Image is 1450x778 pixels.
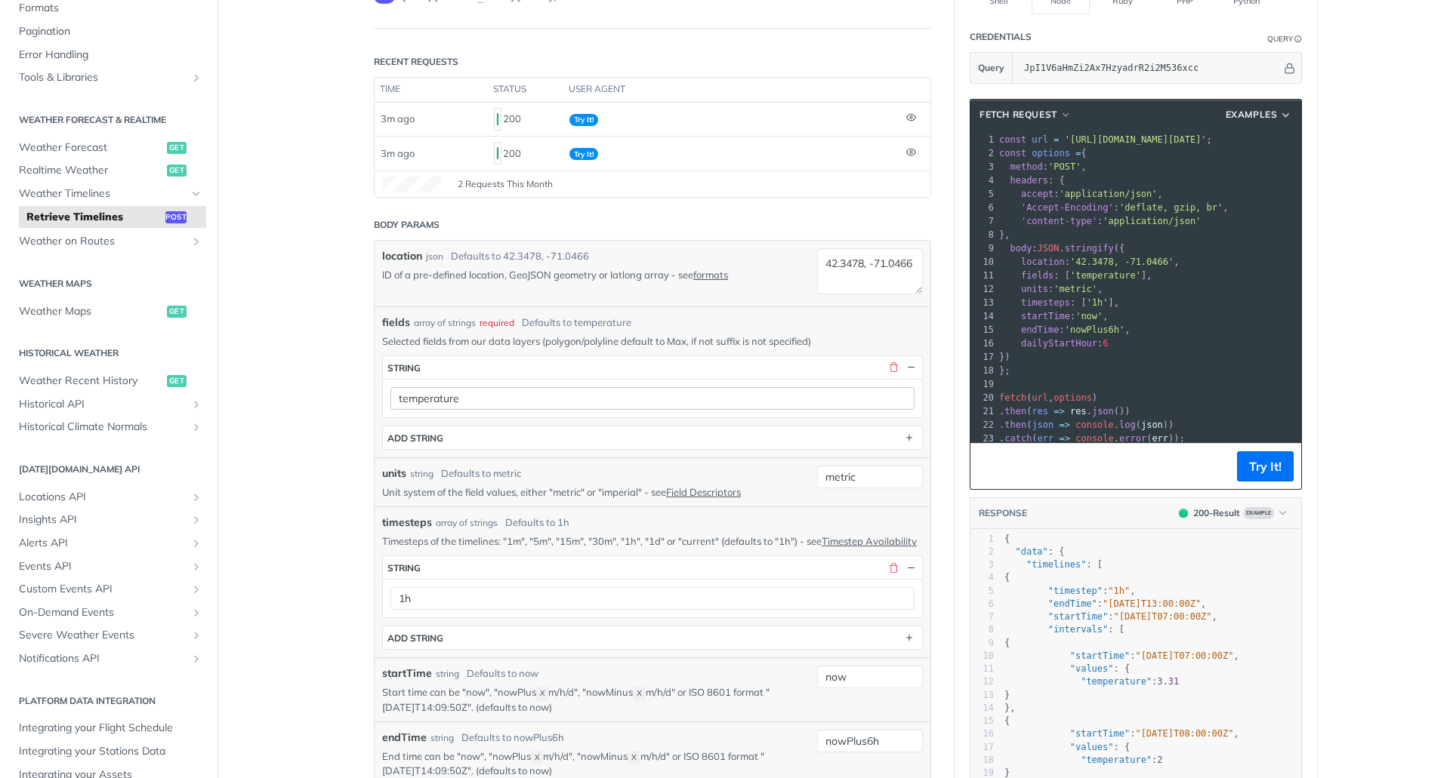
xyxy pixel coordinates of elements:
span: err [1152,433,1168,444]
button: string [383,356,922,379]
span: : [999,338,1109,349]
span: console [1075,433,1114,444]
span: Historical API [19,397,187,412]
div: 200 [494,106,557,132]
a: Weather TimelinesHide subpages for Weather Timelines [11,183,206,205]
span: fields [1021,270,1054,281]
span: On-Demand Events [19,605,187,620]
span: "endTime" [1048,598,1097,609]
div: 7 [970,610,994,623]
span: : [ ], [999,297,1119,308]
a: Tools & LibrariesShow subpages for Tools & Libraries [11,66,206,89]
span: "[DATE]T08:00:00Z" [1135,728,1233,739]
p: End time can be "now", "nowPlus m/h/d", "nowMinus m/h/d" or ISO 8601 format "[DATE]T14:09:50Z". (... [382,749,794,778]
span: units [1021,284,1048,294]
span: 3m ago [381,112,415,125]
button: Hide subpages for Weather Timelines [190,188,202,200]
div: 17 [970,350,996,364]
div: 4 [970,174,996,187]
span: 200 [497,147,498,159]
div: Defaults to 1h [505,515,569,530]
span: json [1092,406,1114,417]
div: 21 [970,404,996,418]
h2: Historical Weather [11,346,206,360]
div: 6 [970,201,996,214]
p: Unit system of the field values, either "metric" or "imperial" - see [382,485,794,499]
span: catch [1004,433,1032,444]
span: . ( . ()) [999,406,1131,417]
span: : [ [1004,559,1103,570]
span: log [1119,420,1136,430]
h2: [DATE][DOMAIN_NAME] API [11,463,206,476]
a: Retrieve Timelinespost [19,206,206,229]
span: X [535,752,540,763]
span: => [1060,433,1070,444]
h2: Weather Forecast & realtime [11,113,206,127]
span: "[DATE]T07:00:00Z" [1135,650,1233,661]
span: json [1141,420,1163,430]
div: 2 [970,146,996,160]
a: Field Descriptors [666,486,741,498]
span: Error Handling [19,48,202,63]
span: Events API [19,559,187,574]
label: units [382,466,406,481]
span: Weather Timelines [19,186,187,201]
div: 10 [970,650,994,663]
span: "intervals" [1048,624,1108,635]
span: } [1004,690,1010,700]
button: 200200-ResultExample [1171,506,1294,521]
span: "startTime" [1070,728,1130,739]
div: Query [1267,33,1293,45]
a: Error Handling [11,44,206,66]
div: Defaults to now [467,666,538,681]
span: 'application/json' [1060,189,1158,199]
span: : , [999,161,1087,172]
span: Examples [1226,108,1278,121]
span: : , [1004,650,1239,661]
div: 15 [970,323,996,337]
span: options [1032,148,1070,158]
button: fetch Request [974,107,1076,122]
div: 18 [970,754,994,767]
button: Show subpages for Weather on Routes [190,235,202,248]
span: 6 [1103,338,1108,349]
div: 5 [970,187,996,201]
button: Show subpages for On-Demand Events [190,607,202,619]
span: res [1032,406,1048,417]
span: timesteps [1021,297,1070,308]
span: url [1032,134,1048,145]
button: Query [970,53,1013,83]
span: Integrating your Stations Data [19,744,202,759]
span: 'deflate, gzip, br' [1119,202,1223,213]
span: Tools & Libraries [19,70,187,85]
span: X [631,752,637,763]
span: "startTime" [1070,650,1130,661]
span: timesteps [382,515,432,530]
div: ADD string [387,432,443,444]
div: string [430,731,454,745]
a: Weather Recent Historyget [11,370,206,392]
div: array of strings [414,316,476,330]
span: location [1021,257,1065,267]
span: url [1032,392,1048,403]
div: 8 [970,623,994,636]
span: Weather Maps [19,304,163,319]
a: Integrating your Stations Data [11,740,206,763]
span: 200 [497,113,498,125]
div: string [387,562,421,574]
span: 'POST' [1048,161,1081,172]
button: Show subpages for Historical API [190,398,202,411]
span: { [1004,534,1010,544]
span: get [167,142,187,154]
div: json [426,250,443,263]
span: : , [1004,586,1136,596]
span: ( , ) [999,392,1097,403]
div: required [480,316,514,330]
span: : { [1004,742,1130,752]
span: 200 [1179,509,1188,518]
span: : . ({ [999,243,1125,254]
div: 23 [970,432,996,445]
span: '42.3478, -71.0466' [1070,257,1174,267]
span: body [1010,243,1032,254]
span: }) [999,352,1010,362]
